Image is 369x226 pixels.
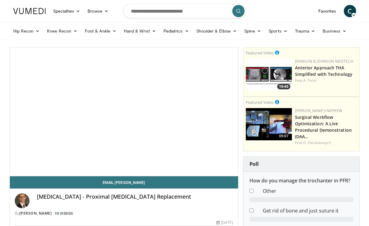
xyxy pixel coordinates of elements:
[295,140,357,146] div: Feat.
[15,193,29,208] img: Avatar
[303,78,316,83] a: A. Patel
[246,99,274,105] small: Featured Video
[249,161,259,167] strong: Poll
[295,108,342,113] a: [PERSON_NAME]+Nephew
[344,5,356,17] a: C
[10,25,44,37] a: Hip Recon
[10,48,238,176] video-js: Video Player
[84,5,112,17] a: Browse
[246,59,292,91] a: 19:45
[13,8,46,14] img: VuMedi Logo
[123,4,246,18] input: Search topics, interventions
[265,25,291,37] a: Sports
[295,59,353,64] a: Johnson & Johnson MedTech
[43,25,81,37] a: Knee Recon
[315,5,340,17] a: Favorites
[15,211,233,216] div: By
[258,187,358,195] dd: Other
[277,133,290,139] span: 09:07
[81,25,120,37] a: Foot & Ankle
[53,211,75,216] a: 10 Videos
[10,176,238,189] a: Email [PERSON_NAME]
[246,108,292,140] img: bcfc90b5-8c69-4b20-afee-af4c0acaf118.150x105_q85_crop-smart_upscale.jpg
[120,25,160,37] a: Hand & Wrist
[291,25,319,37] a: Trauma
[295,65,353,77] a: Anterior Approach THA Simplified with Technology
[160,25,193,37] a: Pediatrics
[319,25,350,37] a: Business
[246,59,292,91] img: 06bb1c17-1231-4454-8f12-6191b0b3b81a.150x105_q85_crop-smart_upscale.jpg
[19,211,52,216] a: [PERSON_NAME]
[246,108,292,140] a: 09:07
[295,114,352,139] a: Surgical Workflow Optimization: A Live Procedural Demonstration (DAA…
[216,220,233,225] div: [DATE]
[246,50,274,56] small: Featured Video
[258,207,358,214] dd: Get rid of bone and just suture it
[295,78,357,83] div: Feat.
[49,5,84,17] a: Specialties
[241,25,265,37] a: Spine
[277,84,290,89] span: 19:45
[303,140,331,145] a: G. Haidukewych
[249,178,353,184] h6: How do you manage the trochanter in PFR?
[193,25,241,37] a: Shoulder & Elbow
[37,193,233,200] h4: [MEDICAL_DATA] - Proximal [MEDICAL_DATA] Replacement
